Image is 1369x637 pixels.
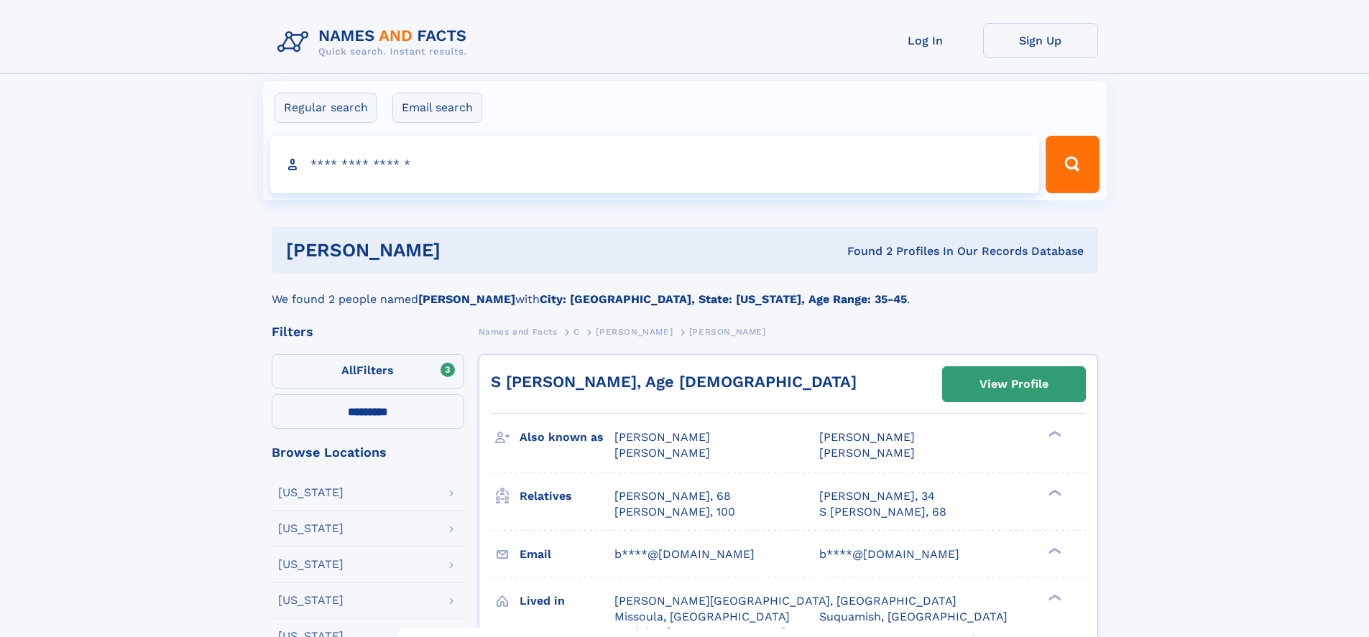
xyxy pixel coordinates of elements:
span: Suquamish, [GEOGRAPHIC_DATA] [819,610,1008,623]
div: [US_STATE] [278,595,344,606]
input: search input [270,136,1040,193]
h3: Relatives [520,484,614,508]
label: Regular search [275,93,377,123]
div: ❯ [1045,488,1062,497]
span: [PERSON_NAME][GEOGRAPHIC_DATA], [GEOGRAPHIC_DATA] [614,594,957,608]
div: Filters [272,325,464,338]
a: View Profile [943,367,1085,401]
div: [US_STATE] [278,559,344,570]
div: Found 2 Profiles In Our Records Database [644,243,1084,259]
div: ❯ [1045,592,1062,602]
div: ❯ [1045,429,1062,439]
span: [PERSON_NAME] [614,430,710,444]
span: All [341,363,356,377]
h3: Lived in [520,589,614,613]
h3: Email [520,542,614,567]
button: Search Button [1046,136,1099,193]
label: Email search [392,93,482,123]
h1: [PERSON_NAME] [286,241,644,259]
div: [US_STATE] [278,487,344,498]
a: Sign Up [983,23,1098,58]
span: [PERSON_NAME] [819,446,915,460]
span: [PERSON_NAME] [614,446,710,460]
div: We found 2 people named with . [272,274,1098,308]
a: S [PERSON_NAME], Age [DEMOGRAPHIC_DATA] [491,373,857,391]
a: [PERSON_NAME], 68 [614,488,731,504]
div: [US_STATE] [278,523,344,534]
span: C [573,327,580,337]
b: City: [GEOGRAPHIC_DATA], State: [US_STATE], Age Range: 35-45 [540,292,907,306]
a: [PERSON_NAME], 34 [819,488,935,504]
img: Logo Names and Facts [272,23,479,62]
a: C [573,322,580,340]
span: [PERSON_NAME] [689,327,766,337]
h3: Also known as [520,425,614,450]
span: Missoula, [GEOGRAPHIC_DATA] [614,610,790,623]
div: Browse Locations [272,446,464,459]
span: [PERSON_NAME] [819,430,915,444]
a: S [PERSON_NAME], 68 [819,504,946,520]
a: [PERSON_NAME] [596,322,673,340]
label: Filters [272,354,464,389]
b: [PERSON_NAME] [418,292,515,306]
div: View Profile [979,368,1048,401]
div: ❯ [1045,546,1062,555]
a: Log In [868,23,983,58]
a: [PERSON_NAME], 100 [614,504,735,520]
a: Names and Facts [479,322,558,340]
span: [PERSON_NAME] [596,327,673,337]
